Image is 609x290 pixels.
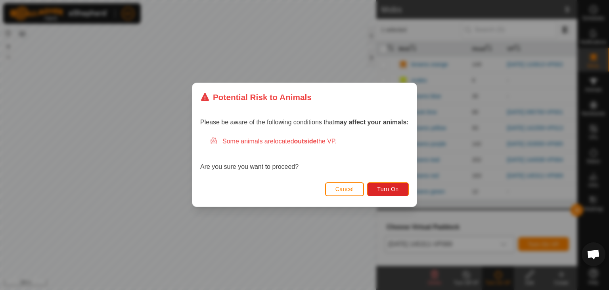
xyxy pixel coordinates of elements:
[377,186,399,193] span: Turn On
[200,91,312,103] div: Potential Risk to Animals
[200,119,409,126] span: Please be aware of the following conditions that
[294,138,317,145] strong: outside
[210,137,409,147] div: Some animals are
[334,119,409,126] strong: may affect your animals:
[368,182,409,196] button: Turn On
[274,138,337,145] span: located the VP.
[582,242,605,266] div: Open chat
[200,137,409,172] div: Are you sure you want to proceed?
[335,186,354,193] span: Cancel
[325,182,364,196] button: Cancel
